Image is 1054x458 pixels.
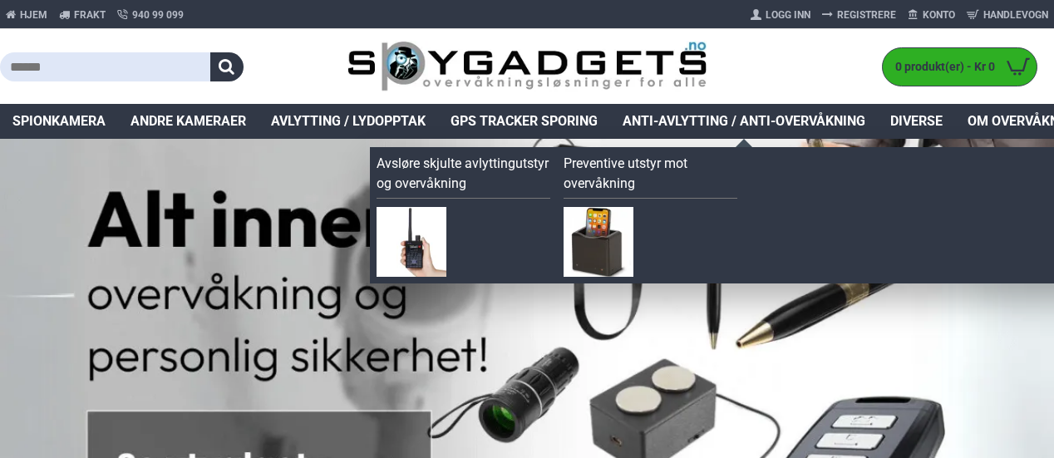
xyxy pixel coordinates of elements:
[890,111,943,131] span: Diverse
[983,7,1048,22] span: Handlevogn
[961,2,1054,28] a: Handlevogn
[623,111,865,131] span: Anti-avlytting / Anti-overvåkning
[837,7,896,22] span: Registrere
[745,2,816,28] a: Logg Inn
[438,104,610,139] a: GPS Tracker Sporing
[564,154,737,199] a: Preventive utstyr mot overvåkning
[451,111,598,131] span: GPS Tracker Sporing
[74,7,106,22] span: Frakt
[20,7,47,22] span: Hjem
[377,207,446,277] img: Avsløre skjulte avlyttingutstyr og overvåkning
[883,48,1037,86] a: 0 produkt(er) - Kr 0
[12,111,106,131] span: Spionkamera
[377,154,550,199] a: Avsløre skjulte avlyttingutstyr og overvåkning
[347,41,706,92] img: SpyGadgets.no
[132,7,184,22] span: 940 99 099
[271,111,426,131] span: Avlytting / Lydopptak
[878,104,955,139] a: Diverse
[816,2,902,28] a: Registrere
[610,104,878,139] a: Anti-avlytting / Anti-overvåkning
[766,7,810,22] span: Logg Inn
[883,58,999,76] span: 0 produkt(er) - Kr 0
[131,111,246,131] span: Andre kameraer
[564,207,633,277] img: Preventive utstyr mot overvåkning
[902,2,961,28] a: Konto
[923,7,955,22] span: Konto
[118,104,259,139] a: Andre kameraer
[259,104,438,139] a: Avlytting / Lydopptak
